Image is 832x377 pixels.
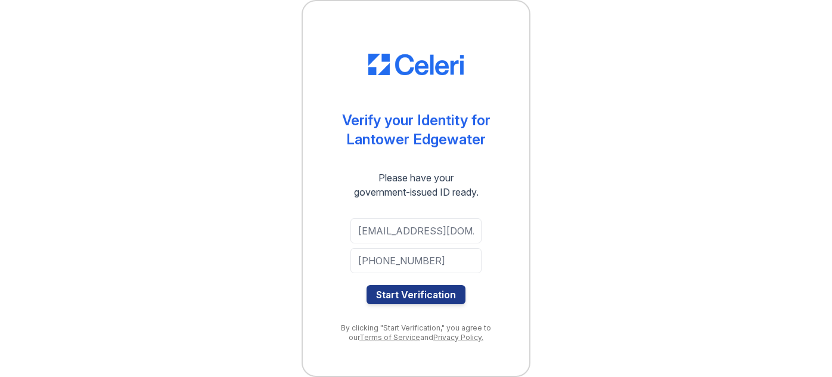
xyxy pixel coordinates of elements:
a: Terms of Service [359,333,420,342]
input: Email [350,218,482,243]
a: Privacy Policy. [433,333,483,342]
input: Phone [350,248,482,273]
img: CE_Logo_Blue-a8612792a0a2168367f1c8372b55b34899dd931a85d93a1a3d3e32e68fde9ad4.png [368,54,464,75]
button: Start Verification [367,285,465,304]
div: Please have your government-issued ID ready. [333,171,500,199]
div: Verify your Identity for Lantower Edgewater [342,111,490,149]
div: By clicking "Start Verification," you agree to our and [327,323,505,342]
